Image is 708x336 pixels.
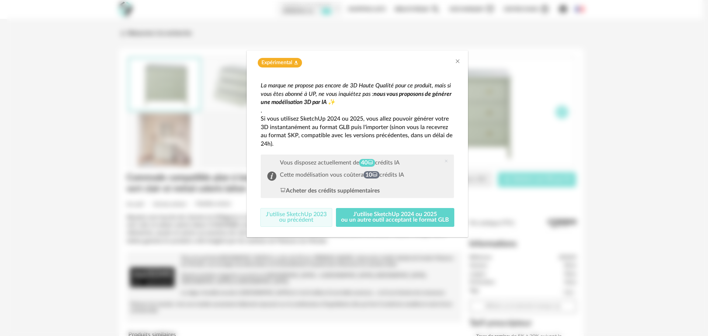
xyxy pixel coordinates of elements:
[359,159,375,167] span: 40
[336,208,455,227] button: J'utilise SketchUp 2024 ou 2025ou un autre outil acceptant le format GLB
[261,107,454,115] p: .
[247,51,468,238] div: dialog
[261,83,451,97] em: La marque ne propose pas encore de 3D Haute Qualité pour ce produit, mais si vous êtes abonné à U...
[364,171,379,179] span: 10
[455,58,461,66] button: Close
[260,208,332,227] button: J'utilise SketchUp 2023ou précédent
[280,159,404,166] div: Vous disposez actuellement de crédits IA
[261,59,292,66] span: Expérimental
[280,187,380,195] div: Acheter des crédits supplémentaires
[280,172,404,179] div: Cette modélisation vous coûtera crédits IA
[261,115,454,148] p: Si vous utilisez SketchUp 2024 ou 2025, vous allez pouvoir générer votre 3D instantanément au for...
[294,59,298,66] span: Flask icon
